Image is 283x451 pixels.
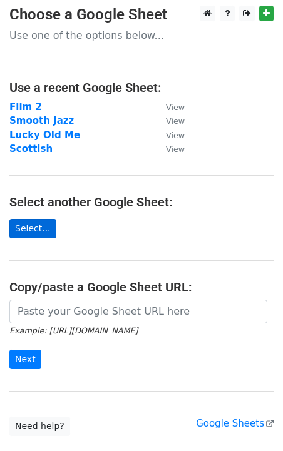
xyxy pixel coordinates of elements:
[9,80,274,95] h4: Use a recent Google Sheet:
[166,103,185,112] small: View
[166,144,185,154] small: View
[9,101,42,113] a: Film 2
[9,280,274,295] h4: Copy/paste a Google Sheet URL:
[153,129,185,141] a: View
[9,143,53,155] a: Scottish
[9,129,80,141] a: Lucky Old Me
[153,101,185,113] a: View
[9,29,274,42] p: Use one of the options below...
[9,219,56,238] a: Select...
[166,116,185,126] small: View
[220,391,283,451] iframe: Chat Widget
[9,6,274,24] h3: Choose a Google Sheet
[166,131,185,140] small: View
[196,418,274,429] a: Google Sheets
[153,115,185,126] a: View
[9,326,138,335] small: Example: [URL][DOMAIN_NAME]
[9,417,70,436] a: Need help?
[153,143,185,155] a: View
[9,115,74,126] a: Smooth Jazz
[9,300,267,323] input: Paste your Google Sheet URL here
[9,195,274,210] h4: Select another Google Sheet:
[9,350,41,369] input: Next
